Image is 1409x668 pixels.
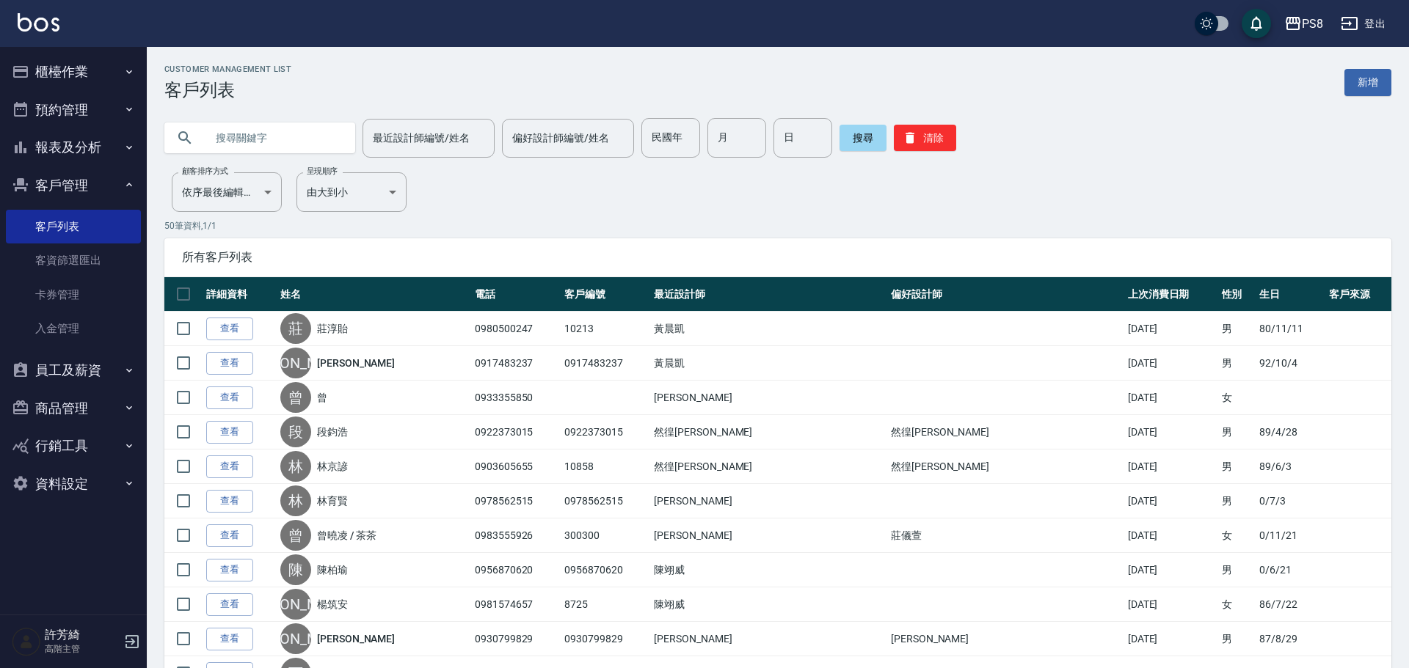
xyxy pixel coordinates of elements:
[280,416,311,447] div: 段
[12,627,41,656] img: Person
[280,382,311,413] div: 曾
[1278,9,1329,39] button: PS8
[206,524,253,547] a: 查看
[650,449,887,484] td: 然徨[PERSON_NAME]
[1124,518,1218,553] td: [DATE]
[887,518,1124,553] td: 莊儀萱
[6,427,141,465] button: 行銷工具
[1218,484,1256,518] td: 男
[6,351,141,389] button: 員工及薪資
[650,518,887,553] td: [PERSON_NAME]
[1124,587,1218,622] td: [DATE]
[206,318,253,340] a: 查看
[206,593,253,616] a: 查看
[1124,553,1218,587] td: [DATE]
[561,622,650,656] td: 0930799829
[280,485,311,516] div: 林
[471,381,561,415] td: 0933355850
[471,622,561,656] td: 0930799829
[650,484,887,518] td: [PERSON_NAME]
[307,166,338,177] label: 呈現順序
[18,13,59,32] img: Logo
[296,172,407,212] div: 由大到小
[1335,10,1391,37] button: 登出
[561,312,650,346] td: 10213
[887,449,1124,484] td: 然徨[PERSON_NAME]
[317,425,348,439] a: 段鈞浩
[206,421,253,444] a: 查看
[1218,518,1256,553] td: 女
[182,166,228,177] label: 顧客排序方式
[471,553,561,587] td: 0956870620
[650,346,887,381] td: 黃晨凱
[650,312,887,346] td: 黃晨凱
[280,313,311,344] div: 莊
[1256,346,1325,381] td: 92/10/4
[317,390,327,405] a: 曾
[6,53,141,91] button: 櫃檯作業
[471,484,561,518] td: 0978562515
[6,278,141,312] a: 卡券管理
[561,277,650,312] th: 客戶編號
[1256,415,1325,449] td: 89/4/28
[1256,622,1325,656] td: 87/8/29
[6,91,141,129] button: 預約管理
[317,493,348,508] a: 林育賢
[840,125,886,151] button: 搜尋
[471,312,561,346] td: 0980500247
[182,250,1374,265] span: 所有客戶列表
[1256,484,1325,518] td: 0/7/3
[6,210,141,243] a: 客戶列表
[561,553,650,587] td: 0956870620
[1124,312,1218,346] td: [DATE]
[650,415,887,449] td: 然徨[PERSON_NAME]
[1256,312,1325,346] td: 80/11/11
[561,518,650,553] td: 300300
[45,628,120,642] h5: 許芳綺
[471,277,561,312] th: 電話
[280,348,311,378] div: [PERSON_NAME]
[650,587,887,622] td: 陳翊威
[561,346,650,381] td: 0917483237
[1218,622,1256,656] td: 男
[317,321,348,336] a: 莊淳貽
[6,243,141,277] a: 客資篩選匯出
[471,587,561,622] td: 0981574657
[45,642,120,656] p: 高階主管
[164,219,1391,232] p: 50 筆資料, 1 / 1
[280,589,311,620] div: [PERSON_NAME]
[164,80,291,100] h3: 客戶列表
[6,389,141,427] button: 商品管理
[280,451,311,482] div: 林
[561,484,650,518] td: 0978562515
[561,587,650,622] td: 8725
[561,415,650,449] td: 0922373015
[1256,449,1325,484] td: 89/6/3
[1124,622,1218,656] td: [DATE]
[1218,312,1256,346] td: 男
[280,520,311,551] div: 曾
[1124,346,1218,381] td: [DATE]
[1302,15,1323,33] div: PS8
[1218,277,1256,312] th: 性別
[561,449,650,484] td: 10858
[206,559,253,581] a: 查看
[6,465,141,503] button: 資料設定
[1218,449,1256,484] td: 男
[1218,415,1256,449] td: 男
[6,166,141,205] button: 客戶管理
[1256,553,1325,587] td: 0/6/21
[205,118,343,158] input: 搜尋關鍵字
[206,352,253,375] a: 查看
[280,623,311,654] div: [PERSON_NAME]
[1256,277,1325,312] th: 生日
[1242,9,1271,38] button: save
[1124,381,1218,415] td: [DATE]
[1218,553,1256,587] td: 男
[1218,587,1256,622] td: 女
[317,562,348,577] a: 陳柏瑜
[887,277,1124,312] th: 偏好設計師
[172,172,282,212] div: 依序最後編輯時間
[1344,69,1391,96] a: 新增
[650,277,887,312] th: 最近設計師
